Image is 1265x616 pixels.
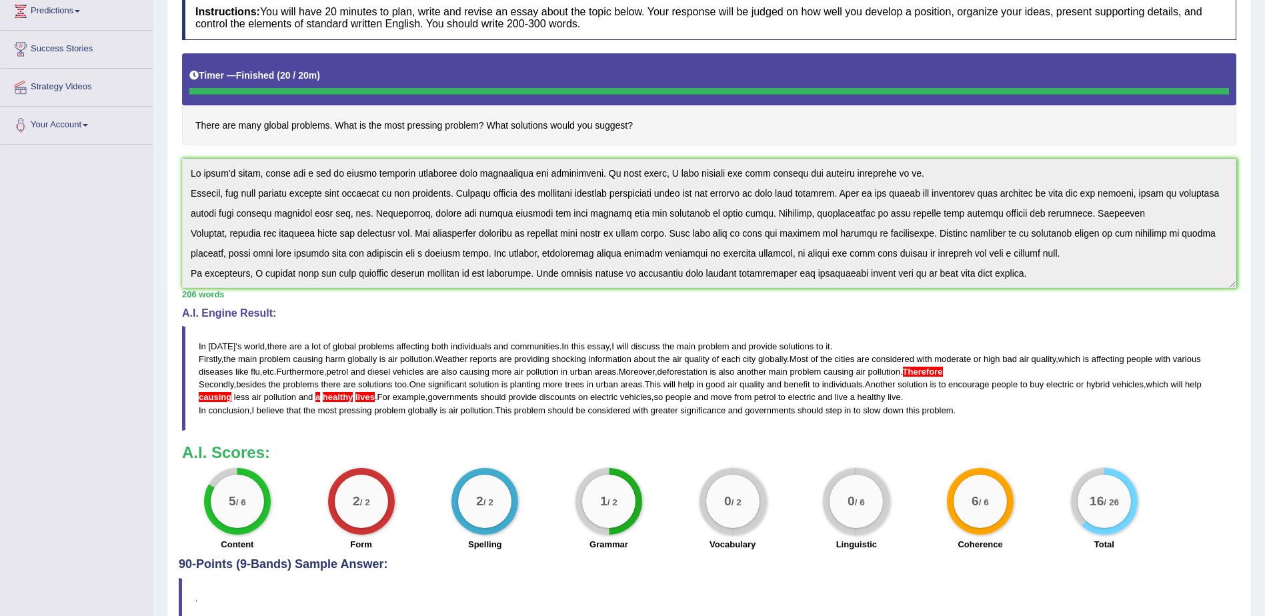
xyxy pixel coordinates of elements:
span: individuals [451,341,491,351]
span: vehicles [620,392,652,402]
span: and [767,379,782,389]
span: and [493,341,508,351]
span: air [252,392,261,402]
span: like [235,367,249,377]
span: various [1173,354,1201,364]
span: slow [863,405,880,415]
span: communities [511,341,559,351]
span: besides [236,379,266,389]
span: also [718,367,734,377]
span: move [711,392,732,402]
span: with [1155,354,1170,364]
div: 206 words [182,288,1236,301]
span: are [343,379,356,389]
span: should [480,392,505,402]
label: Vocabulary [710,538,756,551]
span: and [732,341,746,351]
span: to [854,405,861,415]
span: each [722,354,740,364]
span: In [561,341,569,351]
span: and [818,392,832,402]
span: so [654,392,663,402]
span: on [578,392,587,402]
span: and [728,405,743,415]
span: flu [251,367,260,377]
span: quality [684,354,710,364]
span: to [812,379,820,389]
small: / 6 [979,497,989,507]
span: discounts [539,392,575,402]
span: in [587,379,593,389]
a: Your Account [1,107,153,140]
big: 2 [476,494,483,509]
span: electric [788,392,815,402]
span: this [571,341,585,351]
span: with [633,405,648,415]
h5: Timer — [189,71,320,81]
span: with [917,354,932,364]
span: The plural noun “lives” cannot be used with the article “a”. Did you mean “a healthy life” or “he... [320,392,323,402]
span: A comma may be missing after the conjunctive/linking adverb ‘Therefore’. (did you mean: Therefore,) [903,367,943,377]
span: Most [790,354,808,364]
span: will [664,379,676,389]
span: is [440,405,446,415]
span: governments [427,392,477,402]
span: harm [325,354,345,364]
span: petrol [754,392,776,402]
label: Coherence [958,538,1002,551]
span: problems [283,379,318,389]
label: Linguistic [836,538,877,551]
span: greater [650,405,678,415]
span: problem [922,405,954,415]
span: pollution [461,405,493,415]
span: the [223,354,235,364]
big: 2 [353,494,360,509]
span: governments [745,405,795,415]
span: essay [587,341,609,351]
big: 1 [600,494,607,509]
span: are [857,354,870,364]
span: shocking [551,354,585,364]
span: The plural noun “lives” cannot be used with the article “a”. Did you mean “a healthy life” or “he... [353,392,355,402]
b: Instructions: [195,6,260,17]
span: a [850,392,855,402]
span: considered [872,354,914,364]
b: ( [277,70,280,81]
span: is [710,367,716,377]
span: causing [459,367,489,377]
span: should [798,405,823,415]
span: or [974,354,982,364]
span: reports [470,354,497,364]
span: in [561,367,567,377]
span: vehicles [393,367,424,377]
span: example [393,392,425,402]
span: areas [620,379,642,389]
span: problem [259,354,291,364]
b: ) [317,70,320,81]
span: encourage [948,379,989,389]
span: of [810,354,818,364]
span: providing [514,354,549,364]
span: about [634,354,656,364]
span: The plural noun “lives” cannot be used with the article “a”. Did you mean “a healthy life” or “he... [315,392,320,402]
span: individuals [822,379,863,389]
span: are [499,354,512,364]
span: more [543,379,563,389]
span: electric [1046,379,1074,389]
span: buy [1030,379,1044,389]
span: will [1170,379,1182,389]
span: air [449,405,458,415]
span: pollution [868,367,900,377]
b: 20 / 20m [280,70,317,81]
span: in [697,379,704,389]
span: it [826,341,830,351]
span: moderate [934,354,971,364]
b: Finished [236,70,275,81]
span: s [237,341,242,351]
span: The plural noun “lives” cannot be used with the article “a”. Did you mean “a healthy life” or “he... [355,392,375,402]
span: cities [835,354,855,364]
span: of [712,354,719,364]
span: global [333,341,356,351]
span: information [588,354,631,364]
span: the [662,341,674,351]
